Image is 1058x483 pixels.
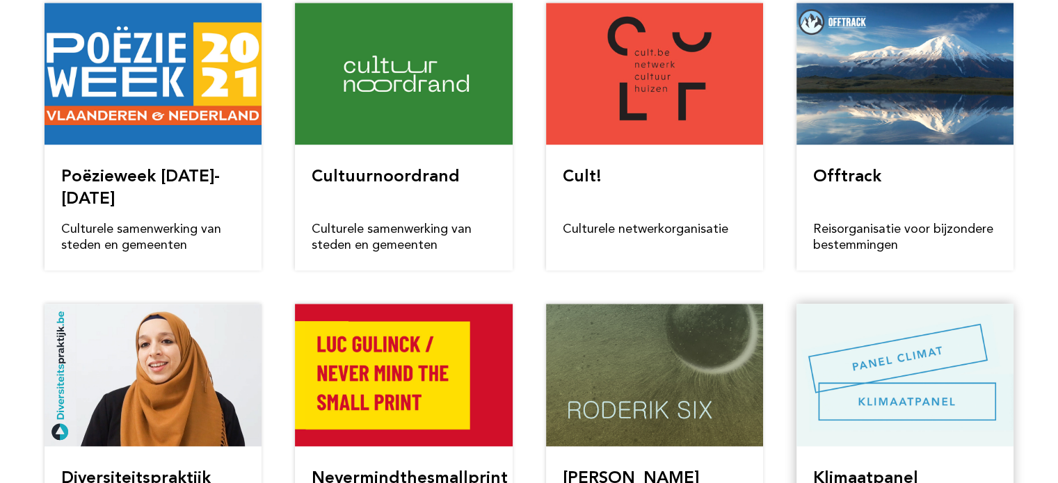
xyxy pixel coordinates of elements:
[312,169,460,186] a: Cultuurnoordrand
[813,169,881,186] a: Offtrack
[61,169,220,207] a: Poëzieweek [DATE]-[DATE]
[563,169,602,186] a: Cult!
